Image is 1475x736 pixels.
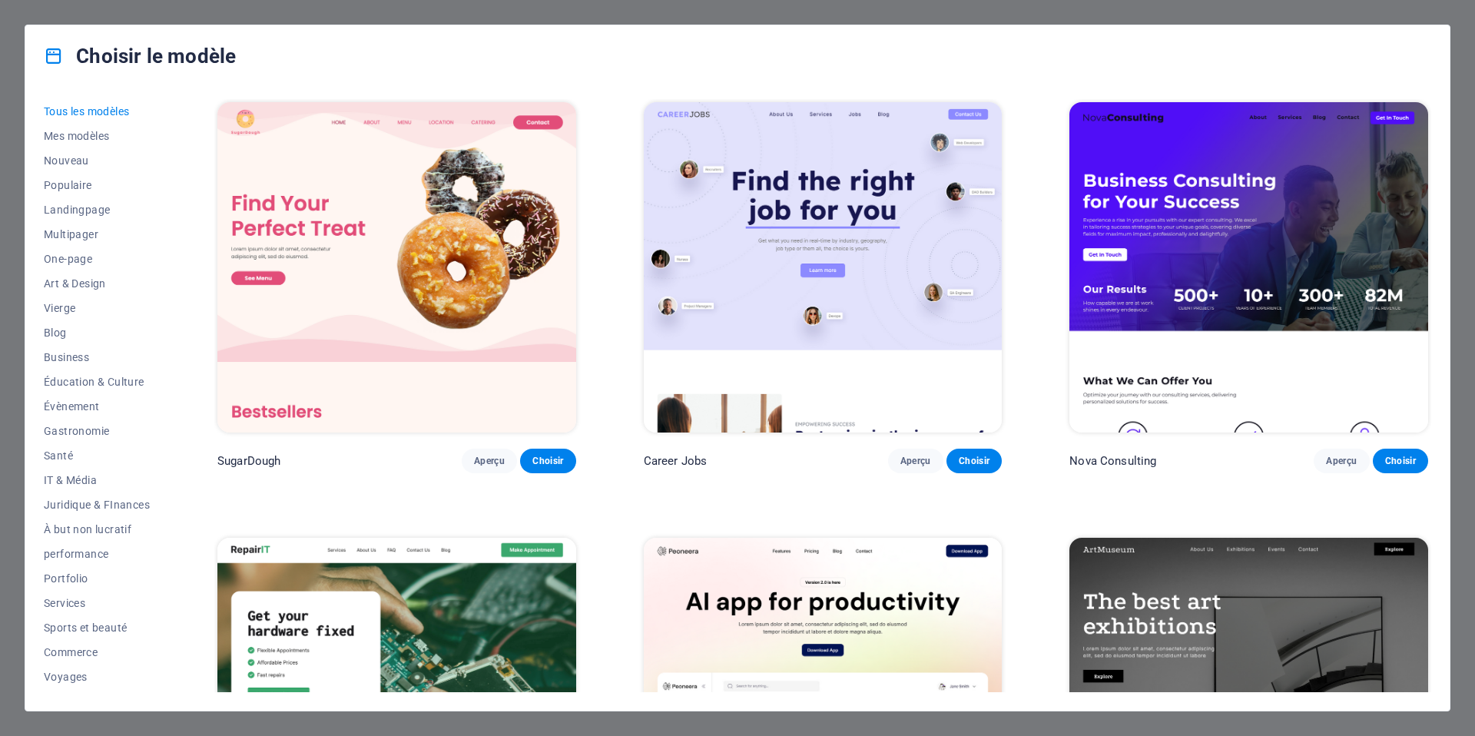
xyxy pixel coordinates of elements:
button: Vierge [44,296,150,320]
button: Sports et beauté [44,615,150,640]
span: Business [44,351,150,363]
span: Commerce [44,646,150,658]
span: Éducation & Culture [44,376,150,388]
button: Santé [44,443,150,468]
span: Art & Design [44,277,150,290]
button: Éducation & Culture [44,370,150,394]
span: Tous les modèles [44,105,150,118]
span: Vierge [44,302,150,314]
button: Commerce [44,640,150,665]
button: Mes modèles [44,124,150,148]
span: Multipager [44,228,150,240]
span: Voyages [44,671,150,683]
span: Évènement [44,400,150,413]
span: Nouveau [44,154,150,167]
button: Multipager [44,222,150,247]
span: Choisir [532,455,563,467]
img: SugarDough [217,102,576,433]
button: IT & Média [44,468,150,492]
span: Gastronomie [44,425,150,437]
button: Aperçu [462,449,517,473]
button: Populaire [44,173,150,197]
button: Wireframe [44,689,150,714]
img: Nova Consulting [1069,102,1428,433]
button: Voyages [44,665,150,689]
button: Art & Design [44,271,150,296]
button: Services [44,591,150,615]
span: Juridique & FInances [44,499,150,511]
button: performance [44,542,150,566]
button: Business [44,345,150,370]
span: Choisir [1385,455,1416,467]
p: Career Jobs [644,453,708,469]
span: Santé [44,449,150,462]
button: À but non lucratif [44,517,150,542]
button: Tous les modèles [44,99,150,124]
span: IT & Média [44,474,150,486]
button: Choisir [520,449,575,473]
span: One-page [44,253,150,265]
span: Aperçu [1326,455,1357,467]
button: Gastronomie [44,419,150,443]
span: performance [44,548,150,560]
img: Career Jobs [644,102,1003,433]
span: Blog [44,327,150,339]
span: Portfolio [44,572,150,585]
span: Aperçu [900,455,931,467]
button: Aperçu [888,449,943,473]
button: Portfolio [44,566,150,591]
button: Choisir [1373,449,1428,473]
p: SugarDough [217,453,280,469]
span: Services [44,597,150,609]
p: Nova Consulting [1069,453,1156,469]
button: Évènement [44,394,150,419]
span: Mes modèles [44,130,150,142]
h4: Choisir le modèle [44,44,236,68]
button: Nouveau [44,148,150,173]
span: Choisir [959,455,989,467]
span: Aperçu [474,455,505,467]
span: Landingpage [44,204,150,216]
button: Juridique & FInances [44,492,150,517]
button: Choisir [946,449,1002,473]
span: Populaire [44,179,150,191]
button: Blog [44,320,150,345]
span: À but non lucratif [44,523,150,535]
span: Sports et beauté [44,622,150,634]
button: Aperçu [1314,449,1369,473]
button: Landingpage [44,197,150,222]
button: One-page [44,247,150,271]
